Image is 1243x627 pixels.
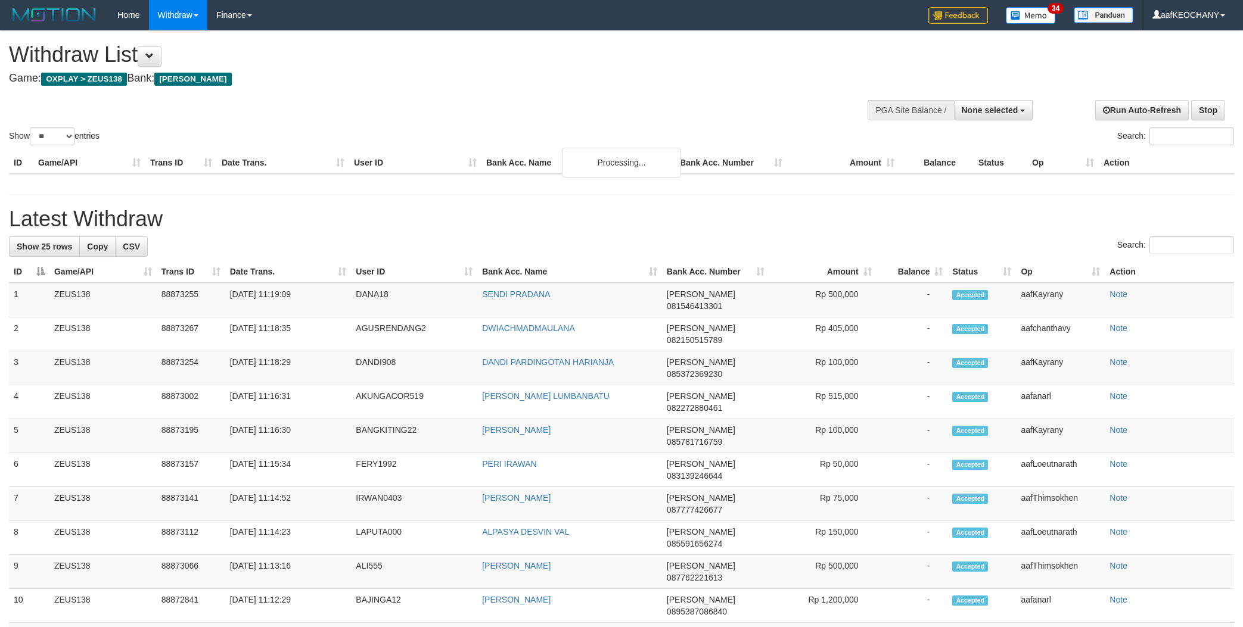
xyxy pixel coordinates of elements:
[123,242,140,251] span: CSV
[1110,425,1127,435] a: Note
[1110,527,1127,536] a: Note
[562,148,681,177] div: Processing...
[769,261,877,283] th: Amount: activate to sort column ascending
[1016,555,1105,589] td: aafThimsokhen
[115,236,148,257] a: CSV
[667,357,735,367] span: [PERSON_NAME]
[769,521,877,555] td: Rp 150,000
[667,493,735,503] span: [PERSON_NAME]
[952,460,988,470] span: Accepted
[225,487,352,521] td: [DATE] 11:14:52
[9,453,49,487] td: 6
[952,528,988,538] span: Accepted
[877,317,948,351] td: -
[667,289,735,299] span: [PERSON_NAME]
[667,369,722,379] span: Copy 085372369230 to clipboard
[952,426,988,436] span: Accepted
[157,453,225,487] td: 88873157
[769,317,877,351] td: Rp 405,000
[952,290,988,300] span: Accepted
[49,453,157,487] td: ZEUS138
[1110,357,1127,367] a: Note
[217,152,349,174] th: Date Trans.
[928,7,988,24] img: Feedback.jpg
[1110,289,1127,299] a: Note
[675,152,787,174] th: Bank Acc. Number
[157,419,225,453] td: 88873195
[1105,261,1234,283] th: Action
[49,487,157,521] td: ZEUS138
[769,555,877,589] td: Rp 500,000
[952,494,988,504] span: Accepted
[877,385,948,419] td: -
[667,561,735,570] span: [PERSON_NAME]
[157,521,225,555] td: 88873112
[351,487,477,521] td: IRWAN0403
[351,351,477,385] td: DANDI908
[769,385,877,419] td: Rp 515,000
[157,317,225,351] td: 88873267
[769,283,877,317] td: Rp 500,000
[877,487,948,521] td: -
[1110,493,1127,503] a: Note
[952,392,988,402] span: Accepted
[349,152,481,174] th: User ID
[225,453,352,487] td: [DATE] 11:15:34
[9,236,80,257] a: Show 25 rows
[9,207,1234,231] h1: Latest Withdraw
[952,358,988,368] span: Accepted
[1016,385,1105,419] td: aafanarl
[877,453,948,487] td: -
[482,595,551,604] a: [PERSON_NAME]
[157,351,225,385] td: 88873254
[667,335,722,345] span: Copy 082150515789 to clipboard
[667,425,735,435] span: [PERSON_NAME]
[87,242,108,251] span: Copy
[667,539,722,548] span: Copy 085591656274 to clipboard
[225,351,352,385] td: [DATE] 11:18:29
[9,419,49,453] td: 5
[667,471,722,481] span: Copy 083139246644 to clipboard
[1016,589,1105,623] td: aafanarl
[157,555,225,589] td: 88873066
[974,152,1027,174] th: Status
[482,425,551,435] a: [PERSON_NAME]
[1048,3,1064,14] span: 34
[225,589,352,623] td: [DATE] 11:12:29
[351,261,477,283] th: User ID: activate to sort column ascending
[952,562,988,572] span: Accepted
[9,127,100,145] label: Show entries
[351,589,477,623] td: BAJINGA12
[157,261,225,283] th: Trans ID: activate to sort column ascending
[667,505,722,514] span: Copy 087777426677 to clipboard
[9,555,49,589] td: 9
[482,561,551,570] a: [PERSON_NAME]
[477,261,662,283] th: Bank Acc. Name: activate to sort column ascending
[49,351,157,385] td: ZEUS138
[9,73,817,85] h4: Game: Bank:
[667,323,735,333] span: [PERSON_NAME]
[482,289,550,299] a: SENDI PRADANA
[30,127,74,145] select: Showentries
[1110,391,1127,401] a: Note
[9,589,49,623] td: 10
[1149,127,1234,145] input: Search:
[1016,521,1105,555] td: aafLoeutnarath
[1095,100,1189,120] a: Run Auto-Refresh
[351,317,477,351] td: AGUSRENDANG2
[225,261,352,283] th: Date Trans.: activate to sort column ascending
[1016,317,1105,351] td: aafchanthavy
[1110,459,1127,469] a: Note
[1016,283,1105,317] td: aafKayrany
[954,100,1033,120] button: None selected
[351,385,477,419] td: AKUNGACOR519
[1074,7,1133,23] img: panduan.png
[17,242,72,251] span: Show 25 rows
[877,261,948,283] th: Balance: activate to sort column ascending
[79,236,116,257] a: Copy
[157,283,225,317] td: 88873255
[769,351,877,385] td: Rp 100,000
[9,152,33,174] th: ID
[667,607,727,616] span: Copy 0895387086840 to clipboard
[49,555,157,589] td: ZEUS138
